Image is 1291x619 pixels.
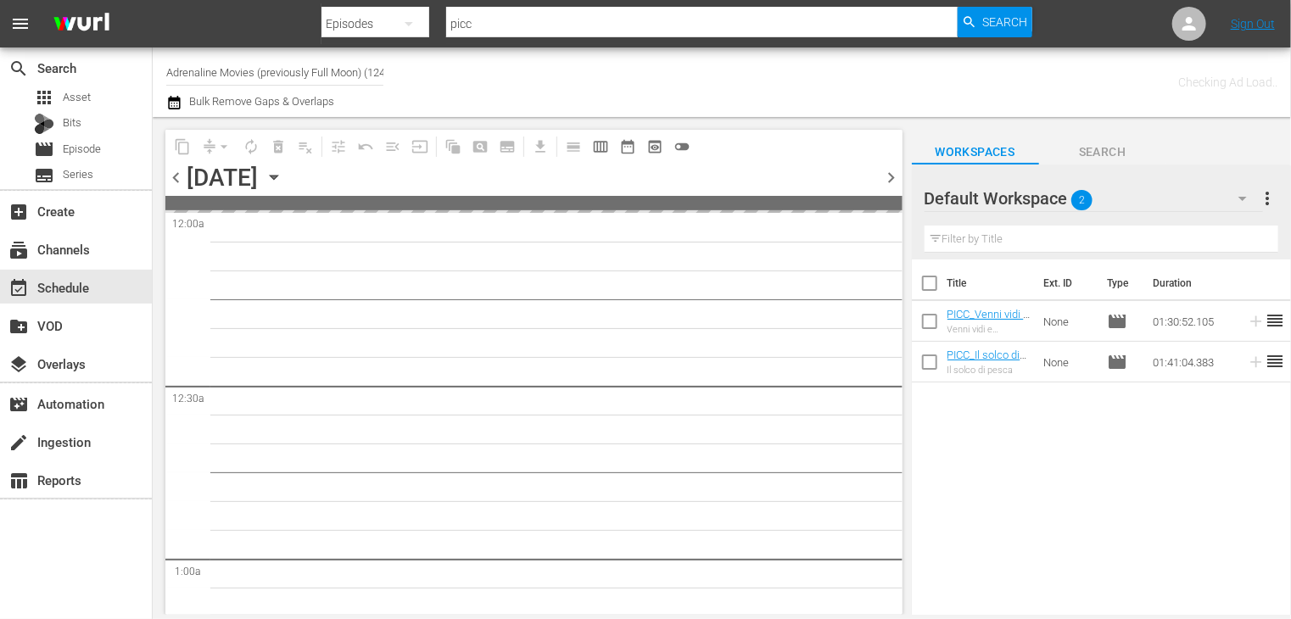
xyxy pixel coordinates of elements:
[1231,17,1275,31] a: Sign Out
[619,138,636,155] span: date_range_outlined
[1258,178,1278,219] button: more_vert
[1037,301,1100,342] td: None
[592,138,609,155] span: calendar_view_week_outlined
[1143,259,1245,307] th: Duration
[982,7,1027,37] span: Search
[1037,342,1100,382] td: None
[1258,188,1278,209] span: more_vert
[646,138,663,155] span: preview_outlined
[925,175,1263,222] div: Default Workspace
[1033,259,1097,307] th: Ext. ID
[1147,342,1240,382] td: 01:41:04.383
[1147,301,1240,342] td: 01:30:52.105
[8,394,29,415] span: Automation
[1039,142,1166,163] span: Search
[1247,312,1266,331] svg: Add to Schedule
[881,167,903,188] span: chevron_right
[947,324,1031,335] div: Venni vidi e m'arrapaoh
[947,365,1031,376] div: Il solco di pesca
[1247,353,1266,371] svg: Add to Schedule
[165,167,187,188] span: chevron_left
[1097,259,1143,307] th: Type
[1107,311,1127,332] span: Episode
[587,133,614,160] span: Week Calendar View
[63,114,81,131] span: Bits
[1071,182,1093,218] span: 2
[8,354,29,375] span: Overlays
[947,349,1027,374] a: PICC_Il solco di pesca
[238,133,265,160] span: Loop Content
[673,138,690,155] span: toggle_off
[352,133,379,160] span: Revert to Primary Episode
[1107,352,1127,372] span: Episode
[8,59,29,79] span: Search
[467,133,494,160] span: Create Search Block
[169,133,196,160] span: Copy Lineup
[63,89,91,106] span: Asset
[947,259,1034,307] th: Title
[614,133,641,160] span: Month Calendar View
[63,141,101,158] span: Episode
[10,14,31,34] span: menu
[8,471,29,491] span: Reports
[8,278,29,298] span: Schedule
[641,133,668,160] span: View Backup
[8,432,29,453] span: Ingestion
[8,240,29,260] span: Channels
[1266,310,1286,331] span: reorder
[494,133,521,160] span: Create Series Block
[1178,75,1277,89] span: Checking Ad Load..
[406,133,433,160] span: Update Metadata from Key Asset
[433,130,467,163] span: Refresh All Search Blocks
[41,4,122,44] img: ans4CAIJ8jUAAAAAAAAAAAAAAAAAAAAAAAAgQb4GAAAAAAAAAAAAAAAAAAAAAAAAJMjXAAAAAAAAAAAAAAAAAAAAAAAAgAT5G...
[187,95,334,108] span: Bulk Remove Gaps & Overlaps
[196,133,238,160] span: Remove Gaps & Overlaps
[34,114,54,134] div: Bits
[34,139,54,159] span: Episode
[34,165,54,186] span: Series
[63,166,93,183] span: Series
[379,133,406,160] span: Fill episodes with ad slates
[1266,351,1286,371] span: reorder
[947,308,1031,333] a: PICC_Venni vidi e m'arrapaoh
[187,164,258,192] div: [DATE]
[958,7,1032,37] button: Search
[554,130,587,163] span: Day Calendar View
[8,316,29,337] span: VOD
[8,202,29,222] span: Create
[912,142,1039,163] span: Workspaces
[34,87,54,108] span: Asset
[521,130,554,163] span: Download as CSV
